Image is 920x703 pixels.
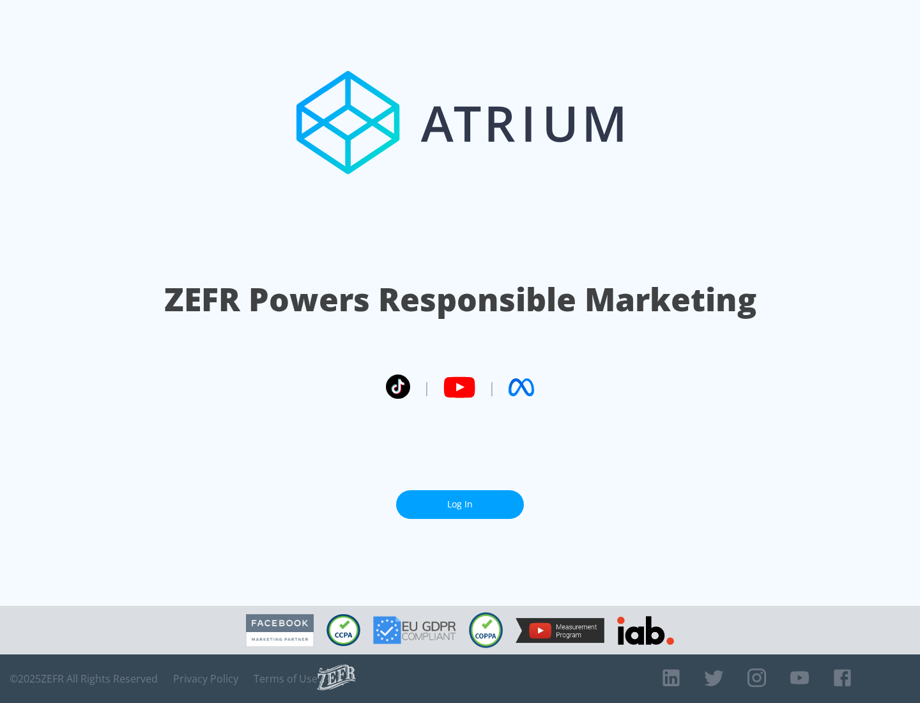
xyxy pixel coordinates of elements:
a: Privacy Policy [173,672,238,685]
span: | [488,378,496,397]
a: Log In [396,490,524,519]
a: Terms of Use [254,672,318,685]
img: YouTube Measurement Program [516,618,604,643]
h1: ZEFR Powers Responsible Marketing [164,277,756,321]
span: © 2025 ZEFR All Rights Reserved [10,672,158,685]
img: GDPR Compliant [373,616,456,644]
img: COPPA Compliant [469,612,503,648]
span: | [423,378,431,397]
img: Facebook Marketing Partner [246,614,314,647]
img: CCPA Compliant [326,614,360,646]
img: IAB [617,616,674,645]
